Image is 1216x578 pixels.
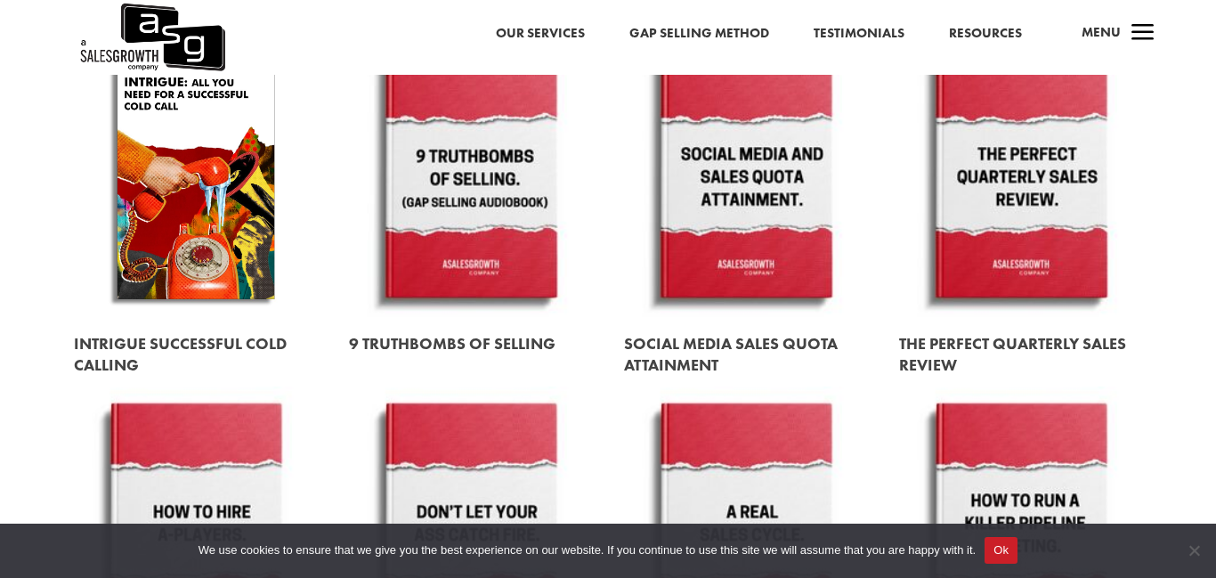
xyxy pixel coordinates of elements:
[1185,541,1203,559] span: No
[1125,16,1161,52] span: a
[1082,23,1121,41] span: Menu
[985,537,1017,564] button: Ok
[199,541,976,559] span: We use cookies to ensure that we give you the best experience on our website. If you continue to ...
[814,22,904,45] a: Testimonials
[949,22,1022,45] a: Resources
[629,22,769,45] a: Gap Selling Method
[496,22,585,45] a: Our Services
